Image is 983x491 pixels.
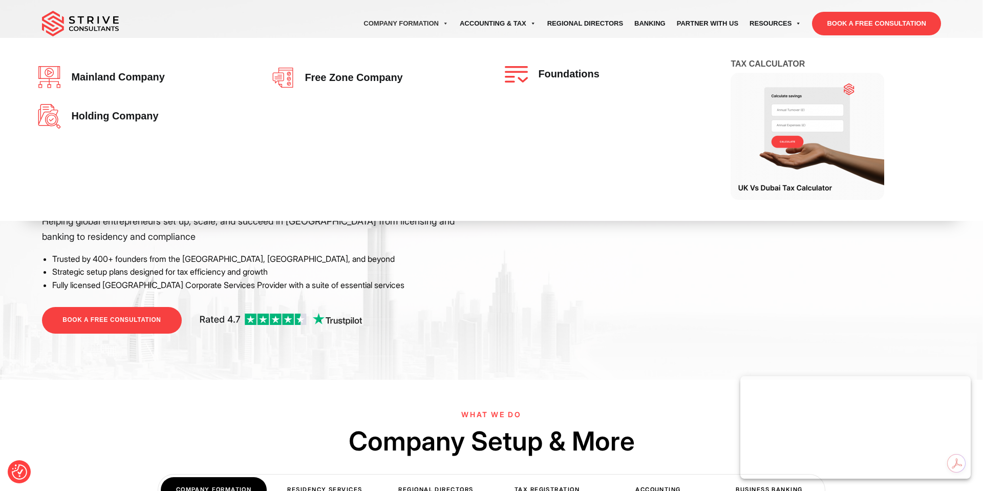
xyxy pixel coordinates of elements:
li: Fully licensed [GEOGRAPHIC_DATA] Corporate Services Provider with a suite of essential services [52,279,484,292]
a: BOOK A FREE CONSULTATION [42,307,181,333]
span: Foundations [533,69,599,80]
a: Resources [744,9,807,38]
a: Foundations [505,66,711,83]
li: Trusted by 400+ founders from the [GEOGRAPHIC_DATA], [GEOGRAPHIC_DATA], and beyond [52,253,484,266]
a: Mainland company [38,66,244,89]
img: Revisit consent button [12,464,27,480]
span: Holding Company [66,111,158,122]
h4: Tax Calculator [731,58,952,72]
span: Mainland company [66,72,164,83]
a: Free zone company [271,66,478,89]
a: Company Formation [358,9,454,38]
a: Accounting & Tax [454,9,542,38]
a: BOOK A FREE CONSULTATION [812,12,941,35]
a: Partner with Us [671,9,744,38]
img: main-logo.svg [42,11,119,36]
a: Banking [629,9,671,38]
button: Consent Preferences [12,464,27,480]
li: Strategic setup plans designed for tax efficiency and growth [52,265,484,279]
span: Free zone company [300,72,402,84]
p: Helping global entrepreneurs set up, scale, and succeed in [GEOGRAPHIC_DATA] from licensing and b... [42,214,484,244]
a: Regional Directors [542,9,629,38]
a: Holding Company [38,104,244,129]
